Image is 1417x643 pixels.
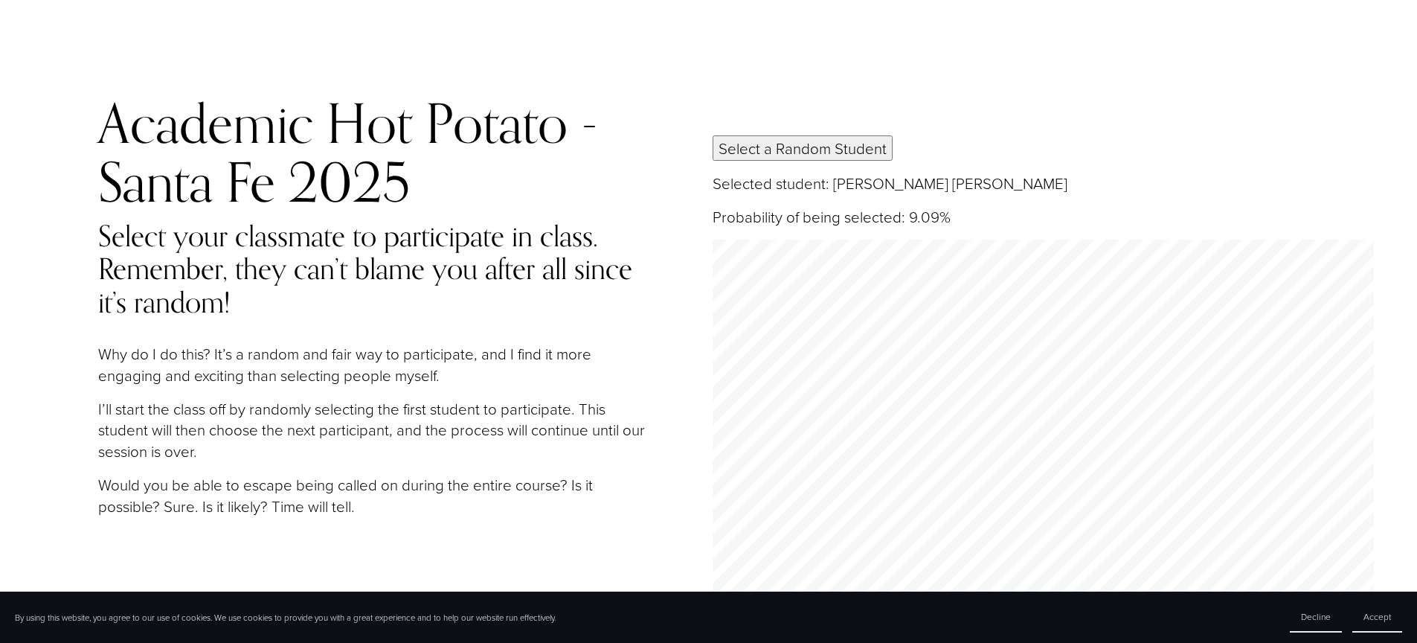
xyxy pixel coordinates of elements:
p: Probability of being selected: 9.09% [713,206,1375,228]
p: I’ll start the class off by randomly selecting the first student to participate. This student wil... [98,398,649,462]
p: Selected student: [PERSON_NAME] [PERSON_NAME] [713,173,1375,194]
span: Accept [1363,610,1391,623]
button: Accept [1352,602,1402,633]
h2: Academic Hot Potato - Santa Fe 2025 [98,94,649,211]
p: Would you be able to escape being called on during the entire course? Is it possible? Sure. Is it... [98,474,649,517]
h4: Select your classmate to participate in class. Remember, they can’t blame you after all since it’... [98,220,649,319]
p: Why do I do this? It’s a random and fair way to participate, and I find it more engaging and exci... [98,343,649,386]
span: Decline [1301,610,1331,623]
button: Decline [1290,602,1342,633]
p: By using this website, you agree to our use of cookies. We use cookies to provide you with a grea... [15,612,556,624]
button: Select a Random Student [713,135,893,161]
